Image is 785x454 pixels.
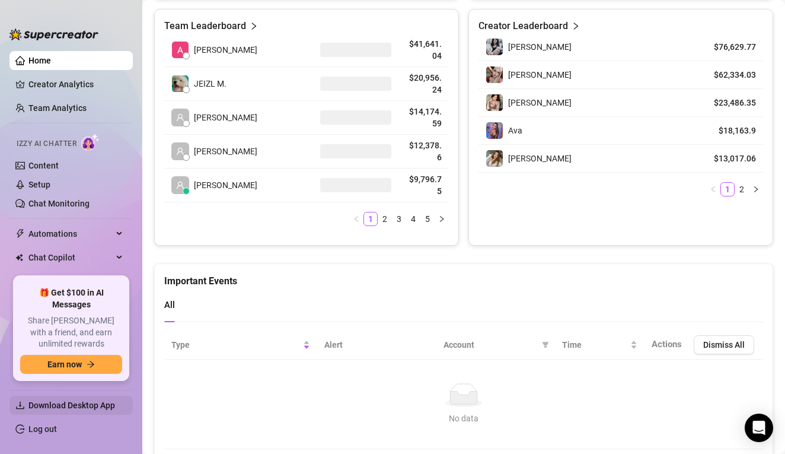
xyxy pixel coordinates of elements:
img: Jenna [486,94,503,111]
a: Creator Analytics [28,75,123,94]
article: $14,174.59 [406,106,442,129]
article: Team Leaderboard [164,19,246,33]
span: JEIZL M. [194,77,226,90]
span: filter [540,336,551,354]
div: No data [176,412,751,425]
a: Team Analytics [28,103,87,113]
img: logo-BBDzfeDw.svg [9,28,98,40]
span: right [438,215,445,223]
span: thunderbolt [15,229,25,239]
a: 4 [407,212,420,226]
span: [PERSON_NAME] [508,98,572,107]
span: [PERSON_NAME] [508,154,572,163]
span: All [164,300,175,310]
span: [PERSON_NAME] [194,179,257,192]
span: Account [443,338,537,351]
a: 1 [364,212,377,226]
span: right [572,19,580,33]
li: 4 [406,212,420,226]
img: Anna [486,66,503,83]
span: right [752,186,760,193]
th: Time [555,331,645,360]
div: Open Intercom Messenger [745,414,773,442]
li: 3 [392,212,406,226]
span: left [710,186,717,193]
article: $41,641.04 [406,38,442,62]
img: JEIZL MALLARI [172,75,189,92]
img: Ava [486,122,503,139]
span: arrow-right [87,360,95,369]
button: left [706,182,720,196]
span: Type [171,338,301,351]
a: 2 [735,183,748,196]
a: Log out [28,424,57,434]
span: user [176,147,184,155]
a: Setup [28,180,50,189]
span: Automations [28,224,113,243]
article: $12,378.6 [406,139,442,163]
span: [PERSON_NAME] [508,70,572,80]
a: Chat Monitoring [28,199,90,208]
img: AI Chatter [81,134,100,151]
img: Alexicon Ortiag… [172,42,189,58]
span: Actions [652,339,682,350]
span: [PERSON_NAME] [194,111,257,124]
span: [PERSON_NAME] [194,145,257,158]
span: Izzy AI Chatter [17,138,76,150]
span: filter [542,341,549,348]
li: 2 [735,182,749,196]
button: right [749,182,763,196]
span: [PERSON_NAME] [194,43,257,56]
span: Earn now [47,360,82,369]
a: 5 [421,212,434,226]
span: 🎁 Get $100 in AI Messages [20,287,122,310]
div: Important Events [164,264,763,288]
span: [PERSON_NAME] [508,42,572,52]
li: 1 [720,182,735,196]
article: $18,163.9 [702,125,756,136]
th: Alert [317,331,436,360]
span: Download Desktop App [28,401,115,410]
li: Previous Page [349,212,363,226]
article: $23,486.35 [702,97,756,109]
li: Next Page [749,182,763,196]
button: left [349,212,363,226]
span: Dismiss All [703,340,745,350]
article: $13,017.06 [702,153,756,164]
button: Earn nowarrow-right [20,355,122,374]
li: 2 [378,212,392,226]
li: 1 [363,212,378,226]
button: Dismiss All [694,335,754,354]
a: Content [28,161,59,170]
img: Paige [486,150,503,167]
article: $20,956.24 [406,72,442,96]
span: Chat Copilot [28,248,113,267]
article: $62,334.03 [702,69,756,81]
a: 1 [721,183,734,196]
span: right [250,19,258,33]
span: Ava [508,126,522,135]
img: Sadie [486,39,503,55]
span: user [176,181,184,189]
img: Chat Copilot [15,253,23,262]
li: 5 [420,212,435,226]
th: Type [164,331,317,360]
span: Share [PERSON_NAME] with a friend, and earn unlimited rewards [20,315,122,350]
article: $76,629.77 [702,41,756,53]
a: Home [28,56,51,65]
a: 3 [392,212,406,226]
a: 2 [378,212,391,226]
article: $9,796.75 [406,173,442,197]
li: Next Page [435,212,449,226]
article: Creator Leaderboard [478,19,568,33]
span: user [176,113,184,122]
button: right [435,212,449,226]
span: left [353,215,360,223]
span: Time [562,338,628,351]
li: Previous Page [706,182,720,196]
span: download [15,401,25,410]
